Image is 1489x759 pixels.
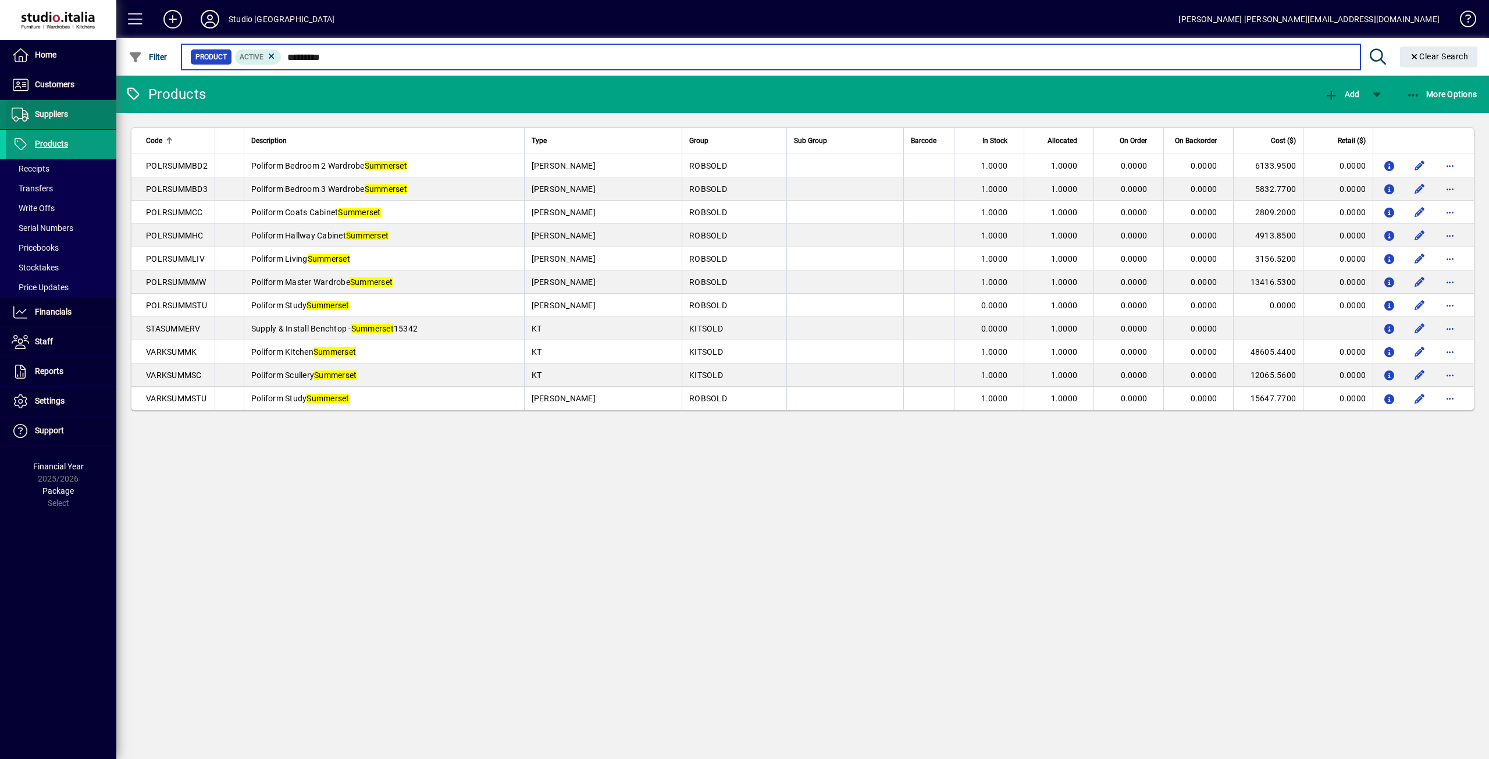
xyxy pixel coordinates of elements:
[125,85,206,104] div: Products
[12,184,53,193] span: Transfers
[1441,319,1459,338] button: More options
[981,208,1008,217] span: 1.0000
[35,396,65,405] span: Settings
[911,134,936,147] span: Barcode
[235,49,282,65] mat-chip: Activation Status: Active
[1441,296,1459,315] button: More options
[1303,224,1373,247] td: 0.0000
[35,80,74,89] span: Customers
[191,9,229,30] button: Profile
[35,337,53,346] span: Staff
[1051,161,1078,170] span: 1.0000
[338,208,380,217] em: Summerset
[689,184,727,194] span: ROBSOLD
[1121,324,1148,333] span: 0.0000
[251,254,350,263] span: Poliform Living
[1191,184,1217,194] span: 0.0000
[350,277,393,287] em: Summerset
[6,327,116,357] a: Staff
[1051,208,1078,217] span: 1.0000
[532,324,542,333] span: KT
[689,347,723,357] span: KITSOLD
[1191,161,1217,170] span: 0.0000
[689,277,727,287] span: ROBSOLD
[689,208,727,217] span: ROBSOLD
[1233,201,1303,224] td: 2809.2000
[1338,134,1366,147] span: Retail ($)
[1441,389,1459,408] button: More options
[532,161,596,170] span: [PERSON_NAME]
[308,254,350,263] em: Summerset
[1410,226,1429,245] button: Edit
[35,50,56,59] span: Home
[146,231,204,240] span: POLRSUMMHC
[146,301,207,310] span: POLRSUMMSTU
[146,347,197,357] span: VARKSUMMK
[1441,226,1459,245] button: More options
[532,394,596,403] span: [PERSON_NAME]
[251,347,356,357] span: Poliform Kitchen
[982,134,1007,147] span: In Stock
[240,53,263,61] span: Active
[1191,324,1217,333] span: 0.0000
[1191,231,1217,240] span: 0.0000
[532,277,596,287] span: [PERSON_NAME]
[146,324,201,333] span: STASUMMERV
[1400,47,1478,67] button: Clear
[1121,184,1148,194] span: 0.0000
[1410,180,1429,198] button: Edit
[1410,203,1429,222] button: Edit
[1191,301,1217,310] span: 0.0000
[532,184,596,194] span: [PERSON_NAME]
[1191,347,1217,357] span: 0.0000
[129,52,168,62] span: Filter
[251,301,350,310] span: Poliform Study
[689,134,708,147] span: Group
[6,41,116,70] a: Home
[981,347,1008,357] span: 1.0000
[307,301,349,310] em: Summerset
[1175,134,1217,147] span: On Backorder
[1233,177,1303,201] td: 5832.7700
[981,161,1008,170] span: 1.0000
[1051,394,1078,403] span: 1.0000
[689,394,727,403] span: ROBSOLD
[1233,340,1303,364] td: 48605.4400
[1409,52,1469,61] span: Clear Search
[351,324,394,333] em: Summerset
[532,134,675,147] div: Type
[12,283,69,292] span: Price Updates
[1303,154,1373,177] td: 0.0000
[251,184,407,194] span: Poliform Bedroom 3 Wardrobe
[532,370,542,380] span: KT
[1410,366,1429,384] button: Edit
[195,51,227,63] span: Product
[12,263,59,272] span: Stocktakes
[981,277,1008,287] span: 1.0000
[689,231,727,240] span: ROBSOLD
[1303,340,1373,364] td: 0.0000
[1031,134,1088,147] div: Allocated
[154,9,191,30] button: Add
[1051,347,1078,357] span: 1.0000
[146,208,203,217] span: POLRSUMMCC
[6,100,116,129] a: Suppliers
[689,324,723,333] span: KITSOLD
[251,231,389,240] span: Poliform Hallway Cabinet
[365,184,407,194] em: Summerset
[251,161,407,170] span: Poliform Bedroom 2 Wardrobe
[12,243,59,252] span: Pricebooks
[6,298,116,327] a: Financials
[314,347,356,357] em: Summerset
[532,347,542,357] span: KT
[1441,156,1459,175] button: More options
[6,357,116,386] a: Reports
[12,204,55,213] span: Write Offs
[6,277,116,297] a: Price Updates
[6,179,116,198] a: Transfers
[1303,270,1373,294] td: 0.0000
[146,161,208,170] span: POLRSUMMBD2
[1233,224,1303,247] td: 4913.8500
[1051,254,1078,263] span: 1.0000
[689,254,727,263] span: ROBSOLD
